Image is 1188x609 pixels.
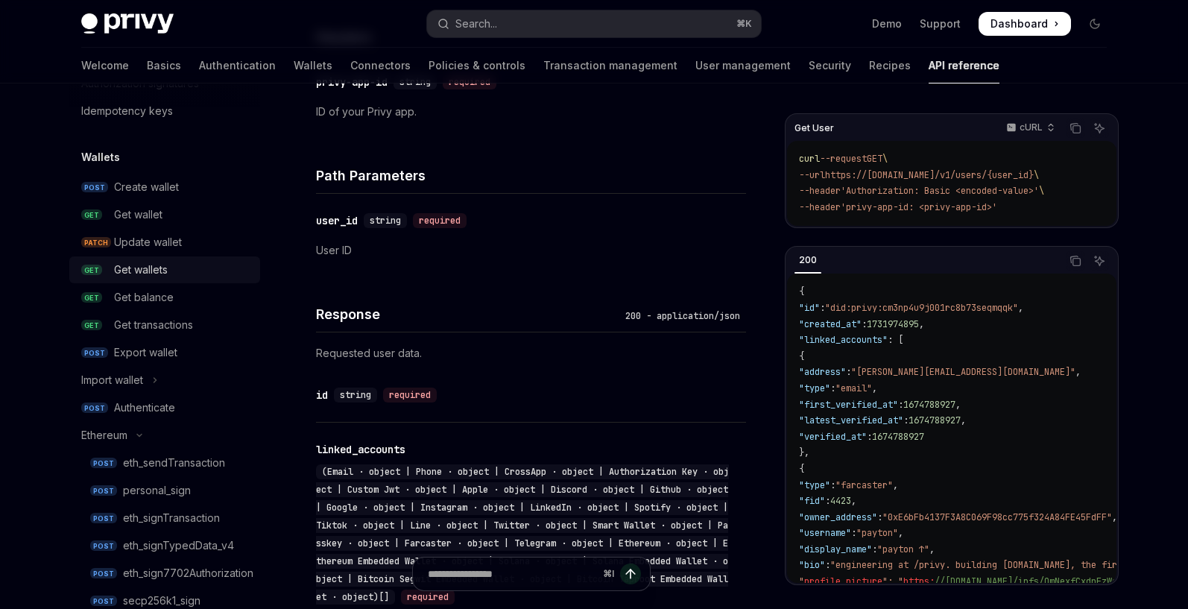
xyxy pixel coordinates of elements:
[877,543,929,555] span: "payton ↑"
[81,209,102,221] span: GET
[69,98,260,124] a: Idempotency keys
[81,265,102,276] span: GET
[820,153,867,165] span: --request
[799,366,846,378] span: "address"
[123,482,191,499] div: personal_sign
[903,399,955,411] span: 1674788927
[1075,366,1081,378] span: ,
[316,213,358,228] div: user_id
[955,399,961,411] span: ,
[620,564,641,584] button: Send message
[1066,119,1085,138] button: Copy the contents from the code block
[830,495,851,507] span: 4423
[294,48,332,83] a: Wallets
[799,495,825,507] span: "fid"
[888,334,903,346] span: : [
[846,366,851,378] span: :
[114,399,175,417] div: Authenticate
[114,316,193,334] div: Get transactions
[990,16,1048,31] span: Dashboard
[81,426,127,444] div: Ethereum
[809,48,851,83] a: Security
[799,318,862,330] span: "created_at"
[841,185,1039,197] span: 'Authorization: Basic <encoded-value>'
[799,185,841,197] span: --header
[929,543,935,555] span: ,
[69,312,260,338] a: GETGet transactions
[69,422,260,449] button: Toggle Ethereum section
[799,350,804,362] span: {
[867,318,919,330] span: 1731974895
[1090,251,1109,271] button: Ask AI
[851,366,1075,378] span: "[PERSON_NAME][EMAIL_ADDRESS][DOMAIN_NAME]"
[69,284,260,311] a: GETGet balance
[903,414,909,426] span: :
[799,447,809,458] span: },
[199,48,276,83] a: Authentication
[316,442,405,457] div: linked_accounts
[799,382,830,394] span: "type"
[799,399,898,411] span: "first_verified_at"
[804,575,882,587] span: profile_picture
[123,537,234,555] div: eth_signTypedData_v4
[69,201,260,228] a: GETGet wallet
[316,344,746,362] p: Requested user data.
[81,320,102,331] span: GET
[81,102,173,120] div: Idempotency keys
[316,304,619,324] h4: Response
[799,414,903,426] span: "latest_verified_at"
[370,215,401,227] span: string
[929,48,999,83] a: API reference
[69,505,260,531] a: POSTeth_signTransaction
[799,302,820,314] span: "id"
[69,229,260,256] a: PATCHUpdate wallet
[90,458,117,469] span: POST
[820,302,825,314] span: :
[867,153,882,165] span: GET
[799,201,841,213] span: --header
[794,251,821,269] div: 200
[1090,119,1109,138] button: Ask AI
[851,527,856,539] span: :
[81,292,102,303] span: GET
[799,511,877,523] span: "owner_address"
[90,596,117,607] span: POST
[825,495,830,507] span: :
[920,16,961,31] a: Support
[340,389,371,401] span: string
[799,334,888,346] span: "linked_accounts"
[619,309,746,324] div: 200 - application/json
[799,431,867,443] span: "verified_at"
[799,575,804,587] span: "
[998,116,1061,141] button: cURL
[147,48,181,83] a: Basics
[799,153,820,165] span: curl
[316,466,729,603] span: (Email · object | Phone · object | CrossApp · object | Authorization Key · object | Custom Jwt · ...
[90,485,117,496] span: POST
[81,371,143,389] div: Import wallet
[1020,122,1043,133] p: cURL
[413,213,467,228] div: required
[872,382,877,394] span: ,
[862,318,867,330] span: :
[81,148,120,166] h5: Wallets
[979,12,1071,36] a: Dashboard
[114,178,179,196] div: Create wallet
[114,288,174,306] div: Get balance
[69,174,260,201] a: POSTCreate wallet
[867,431,872,443] span: :
[81,403,108,414] span: POST
[69,367,260,394] button: Toggle Import wallet section
[835,479,893,491] span: "farcaster"
[81,13,174,34] img: dark logo
[882,575,903,587] span: ": "
[114,206,162,224] div: Get wallet
[114,233,182,251] div: Update wallet
[872,431,924,443] span: 1674788927
[1039,185,1044,197] span: \
[961,414,966,426] span: ,
[428,558,597,590] input: Ask a question...
[872,16,902,31] a: Demo
[825,302,1018,314] span: "did:privy:cm3np4u9j001rc8b73seqmqqk"
[799,543,872,555] span: "display_name"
